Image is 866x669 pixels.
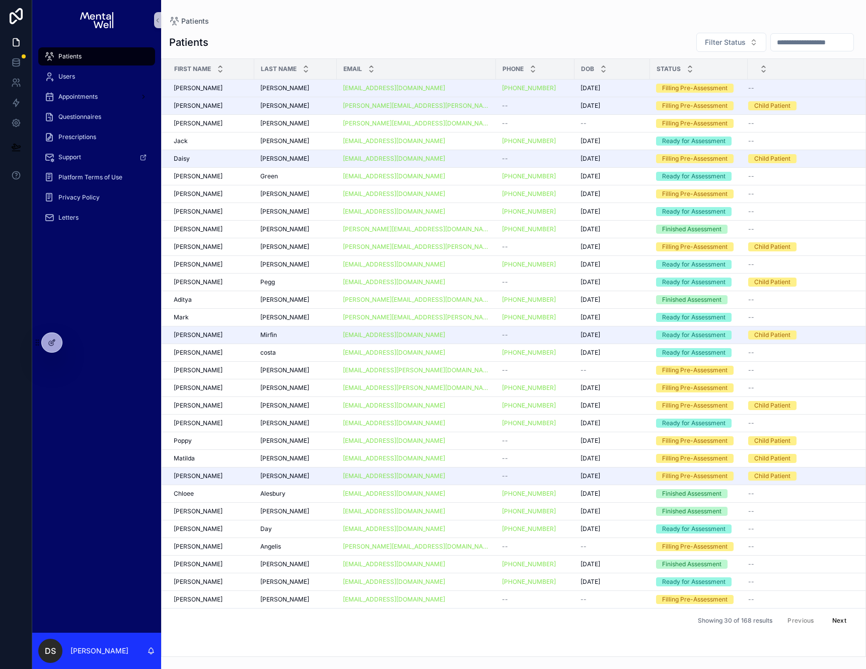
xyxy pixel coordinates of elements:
a: [PERSON_NAME] [174,278,248,286]
div: Ready for Assessment [662,260,726,269]
span: [DATE] [581,225,600,233]
a: [PERSON_NAME][EMAIL_ADDRESS][PERSON_NAME][DOMAIN_NAME] [343,243,490,251]
div: Child Patient [754,330,790,340]
span: Letters [58,214,79,222]
span: -- [748,137,754,145]
span: Patients [58,52,82,60]
span: [DATE] [581,278,600,286]
span: -- [502,366,508,374]
div: Ready for Assessment [662,137,726,146]
div: Ready for Assessment [662,348,726,357]
span: [DATE] [581,155,600,163]
a: [PHONE_NUMBER] [502,190,568,198]
a: [PHONE_NUMBER] [502,225,556,233]
a: Appointments [38,88,155,106]
a: [EMAIL_ADDRESS][DOMAIN_NAME] [343,278,490,286]
a: -- [748,190,852,198]
div: Filling Pre-Assessment [662,189,728,198]
a: costa [260,349,331,357]
div: Finished Assessment [662,225,721,234]
span: [PERSON_NAME] [260,402,309,410]
a: [PERSON_NAME][EMAIL_ADDRESS][PERSON_NAME][DOMAIN_NAME] [343,313,490,321]
span: [PERSON_NAME] [260,260,309,269]
a: [EMAIL_ADDRESS][DOMAIN_NAME] [343,331,445,339]
span: [PERSON_NAME] [174,84,223,92]
a: -- [502,278,568,286]
span: Mirfin [260,331,277,339]
div: Filling Pre-Assessment [662,366,728,375]
div: Filling Pre-Assessment [662,383,728,392]
a: [PERSON_NAME] [260,137,331,145]
a: [DATE] [581,349,644,357]
a: [PERSON_NAME] [174,419,248,427]
a: [EMAIL_ADDRESS][DOMAIN_NAME] [343,190,445,198]
span: [DATE] [581,208,600,216]
a: -- [581,119,644,127]
span: costa [260,349,276,357]
a: Ready for Assessment [656,172,742,181]
a: [PERSON_NAME] [174,119,248,127]
span: -- [748,313,754,321]
span: -- [748,384,754,392]
span: Questionnaires [58,113,101,121]
span: [PERSON_NAME] [174,243,223,251]
a: [DATE] [581,331,644,339]
span: [PERSON_NAME] [174,172,223,180]
a: [DATE] [581,384,644,392]
a: [PHONE_NUMBER] [502,349,556,357]
a: [EMAIL_ADDRESS][DOMAIN_NAME] [343,402,445,410]
a: Child Patient [748,401,852,410]
button: Select Button [696,33,766,52]
a: [PERSON_NAME] [260,155,331,163]
a: -- [748,296,852,304]
span: [PERSON_NAME] [174,278,223,286]
span: -- [748,119,754,127]
a: Prescriptions [38,128,155,146]
a: Filling Pre-Assessment [656,101,742,110]
a: [PERSON_NAME][EMAIL_ADDRESS][DOMAIN_NAME] [343,119,490,127]
a: -- [748,366,852,374]
a: [PERSON_NAME] [260,119,331,127]
a: [PERSON_NAME] [260,419,331,427]
span: [DATE] [581,260,600,269]
span: [PERSON_NAME] [260,155,309,163]
div: Filling Pre-Assessment [662,242,728,251]
a: [PHONE_NUMBER] [502,402,568,410]
a: [EMAIL_ADDRESS][DOMAIN_NAME] [343,278,445,286]
div: Filling Pre-Assessment [662,154,728,163]
span: [DATE] [581,102,600,110]
span: [PERSON_NAME] [260,296,309,304]
a: [DATE] [581,278,644,286]
a: [PHONE_NUMBER] [502,313,556,321]
span: [PERSON_NAME] [260,225,309,233]
a: [PERSON_NAME] [260,313,331,321]
span: [DATE] [581,384,600,392]
a: [EMAIL_ADDRESS][PERSON_NAME][DOMAIN_NAME] [343,384,490,392]
a: [DATE] [581,84,644,92]
span: [PERSON_NAME] [260,313,309,321]
span: [PERSON_NAME] [174,225,223,233]
span: [PERSON_NAME] [174,366,223,374]
span: [PERSON_NAME] [174,419,223,427]
a: -- [748,349,852,357]
div: Ready for Assessment [662,330,726,340]
span: [PERSON_NAME] [174,119,223,127]
a: Daisy [174,155,248,163]
a: [EMAIL_ADDRESS][DOMAIN_NAME] [343,402,490,410]
a: [EMAIL_ADDRESS][PERSON_NAME][DOMAIN_NAME] [343,366,490,374]
a: -- [502,366,568,374]
a: Aditya [174,296,248,304]
span: [DATE] [581,296,600,304]
a: Platform Terms of Use [38,168,155,186]
a: Child Patient [748,278,852,287]
span: -- [502,155,508,163]
a: [PHONE_NUMBER] [502,313,568,321]
span: [DATE] [581,84,600,92]
span: [PERSON_NAME] [260,419,309,427]
span: Patients [181,16,209,26]
a: Child Patient [748,242,852,251]
a: [PHONE_NUMBER] [502,296,556,304]
a: Letters [38,209,155,227]
div: Ready for Assessment [662,172,726,181]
